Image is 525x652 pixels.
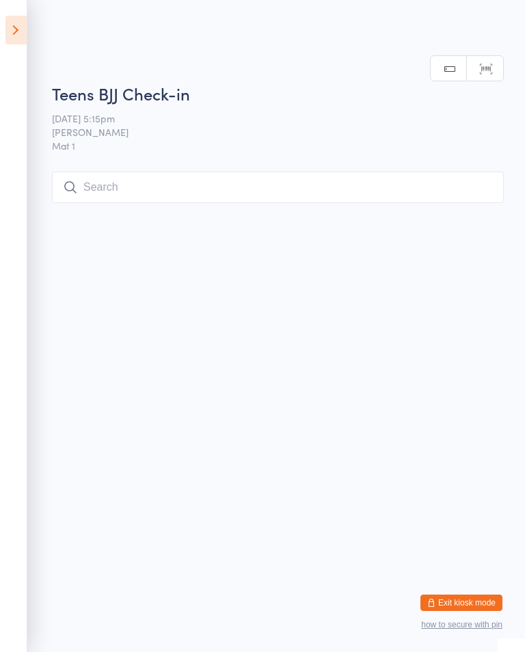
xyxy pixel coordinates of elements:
[52,125,483,139] span: [PERSON_NAME]
[52,172,504,203] input: Search
[52,82,504,105] h2: Teens BJJ Check-in
[420,595,502,611] button: Exit kiosk mode
[421,620,502,629] button: how to secure with pin
[52,139,504,152] span: Mat 1
[52,111,483,125] span: [DATE] 5:15pm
